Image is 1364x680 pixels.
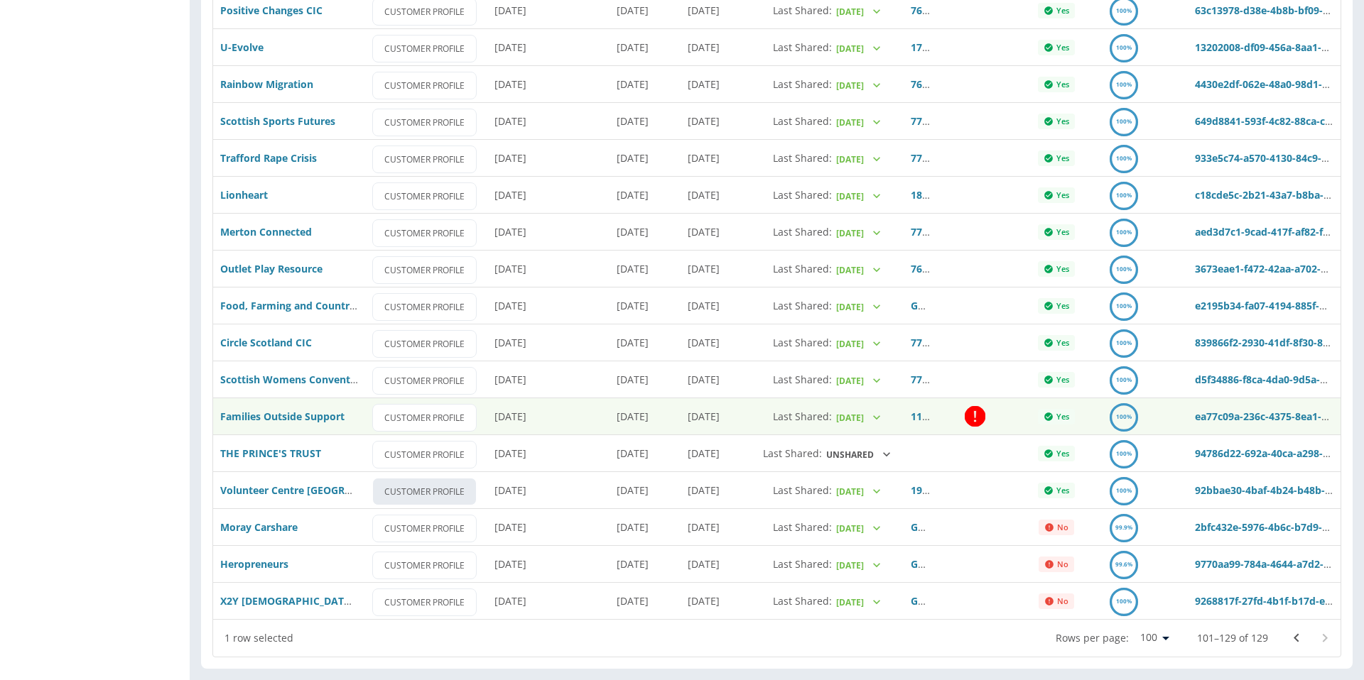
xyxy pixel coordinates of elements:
a: CUSTOMER PROFILE [372,441,477,468]
div: 29 Jul 2025 [487,28,610,65]
div: 24 Apr 2024 [681,250,752,287]
button: [DATE] [835,185,882,207]
text: 100% [1116,449,1132,457]
button: [DATE] [835,75,882,97]
p: Yes [1056,154,1069,163]
a: 99.9% [1110,520,1138,534]
a: 771933 [911,336,945,349]
a: 100% [1110,446,1138,460]
div: 30 Jun 2025 [610,287,681,324]
div: Last Shared: [759,546,897,582]
a: 100% [1110,77,1138,91]
p: Yes [1056,117,1069,126]
div: Last Shared: [759,472,897,508]
p: 101–129 of 129 [1197,631,1268,645]
div: 24 Apr 2024 [681,102,752,139]
button: [DATE] [835,1,882,23]
text: 100% [1116,486,1132,494]
div: 24 Apr 2024 [681,397,752,434]
button: [DATE] [835,259,882,281]
div: Last Shared: [759,324,897,361]
div: 05 Jul 2025 [610,324,681,361]
p: Yes [1056,228,1069,236]
text: 100% [1116,154,1132,162]
a: CUSTOMER PROFILE [372,35,477,62]
text: 100% [1116,80,1132,88]
a: 188567042 [911,188,962,202]
a: 172591419 [911,40,962,54]
a: 100% [1110,299,1138,312]
div: Not all required reports for this customer were uploaded for the latest usage month. [1039,593,1074,609]
a: 100% [1110,594,1138,608]
div: 16 May 2025 [487,545,610,582]
div: 08 Jul 2025 [487,361,610,397]
div: 24 Apr 2024 [681,65,752,102]
div: 30 Nov 2024 [610,508,681,545]
a: CUSTOMER PROFILE [372,72,477,99]
a: 774023 [911,225,945,238]
div: 02 May 2024 [681,508,752,545]
a: 100% [1110,262,1138,275]
p: Yes [1056,43,1069,52]
div: 15 Jul 2025 [610,139,681,176]
div: Last Shared: [759,214,897,250]
div: 02 May 2024 [681,545,752,582]
a: 119392072 [911,410,962,423]
div: 30 Apr 2025 [610,545,681,582]
text: 100% [1116,412,1132,420]
div: Not all required reports for this customer were uploaded for the latest usage month. [1039,520,1074,535]
div: 09 Jul 2025 [487,324,610,361]
div: 01 May 2024 [681,287,752,324]
div: 14 Jul 2025 [487,250,610,287]
button: [DATE] [835,517,882,539]
button: [DATE] [835,333,882,355]
button: [DATE] [835,554,882,576]
p: No [1057,523,1068,532]
a: 773047 [911,114,945,128]
a: Heropreneurs [220,557,288,571]
div: 01 May 2024 [681,28,752,65]
button: [DATE] [835,407,882,429]
div: Last Shared: [759,361,897,397]
a: Rainbow Migration [220,77,313,91]
a: Outlet Play Resource [220,262,323,275]
a: GO706006 [911,594,960,608]
div: 18 Jul 2025 [610,102,681,139]
a: 100% [1110,4,1138,17]
p: Rows per page: [1056,631,1129,645]
p: Yes [1056,412,1069,421]
div: Not all required reports for this customer were uploaded for the latest usage month. [1039,556,1074,572]
text: 100% [1116,375,1132,383]
div: 21 Jul 2025 [610,65,681,102]
p: Yes [1056,375,1069,384]
div: Last Shared: [759,177,897,213]
div: 24 Apr 2024 [681,213,752,250]
a: 100% [1110,336,1138,349]
div: Last Shared: [759,66,897,102]
a: Positive Changes CIC [220,4,323,17]
text: 100% [1116,302,1132,309]
div: 04 Jul 2025 [610,397,681,434]
div: 27 Jun 2025 [610,471,681,508]
text: 100% [1116,191,1132,199]
div: 25 Apr 2024 [681,139,752,176]
a: CUSTOMER PROFILE [372,182,477,210]
div: 16 May 2025 [487,582,610,619]
a: X2Y [DEMOGRAPHIC_DATA] Youth Group [220,594,421,608]
div: 25 Apr 2024 [681,471,752,508]
a: 100% [1110,410,1138,423]
a: 99.6% [1110,557,1138,571]
div: 08 Jul 2025 [487,434,610,471]
button: [DATE] [835,296,882,318]
div: Last Shared: [759,509,897,545]
p: Yes [1056,191,1069,199]
a: 100% [1110,225,1138,238]
text: 100% [1116,43,1132,51]
div: 09 Jul 2025 [487,287,610,324]
text: 100% [1116,6,1132,14]
text: 100% [1116,228,1132,236]
a: 100% [1110,151,1138,165]
div: 100 [1135,627,1174,648]
a: CUSTOMER PROFILE [372,552,477,579]
div: 01 Jul 2025 [487,471,610,508]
